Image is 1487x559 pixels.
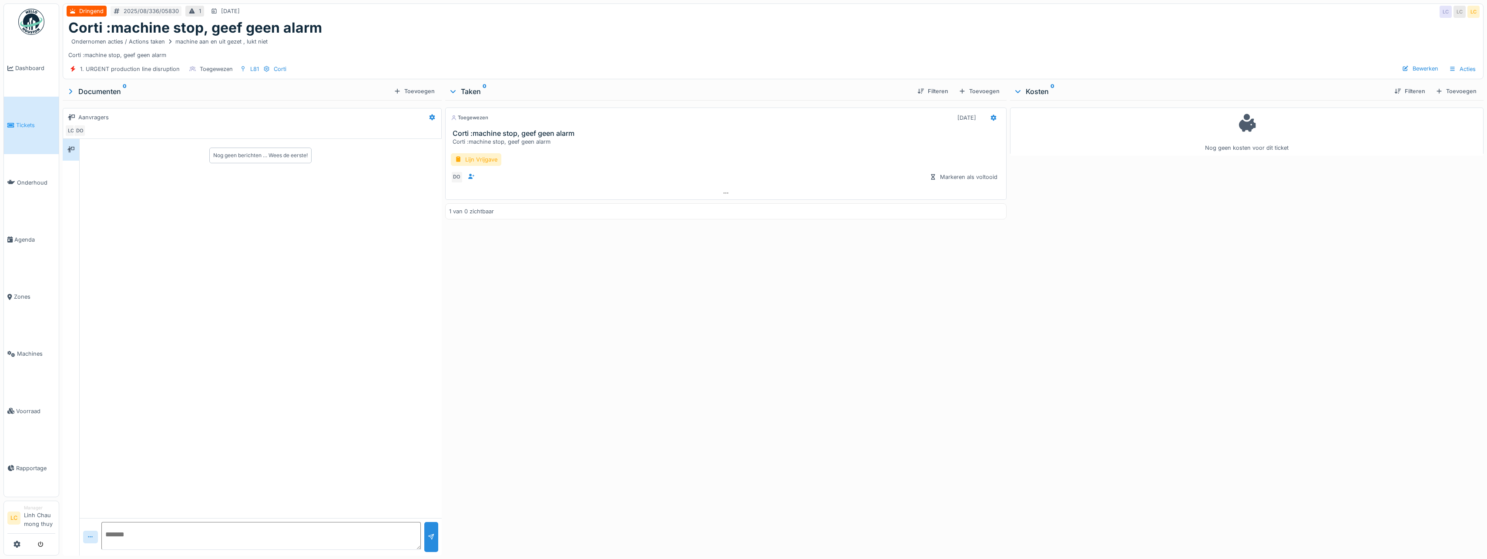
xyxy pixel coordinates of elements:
[1445,63,1480,75] div: Acties
[4,154,59,211] a: Onderhoud
[124,7,179,15] div: 2025/08/336/05830
[1432,85,1480,97] div: Toevoegen
[250,65,259,73] div: L81
[4,268,59,325] a: Zones
[18,9,44,35] img: Badge_color-CXgf-gQk.svg
[4,325,59,382] a: Machines
[15,64,55,72] span: Dashboard
[80,65,180,73] div: 1. URGENT production line disruption
[955,85,1003,97] div: Toevoegen
[914,85,952,97] div: Filteren
[451,153,501,166] div: Lijn Vrijgave
[17,178,55,187] span: Onderhoud
[65,125,77,137] div: LC
[449,207,494,216] div: 1 van 0 zichtbaar
[4,211,59,268] a: Agenda
[221,7,240,15] div: [DATE]
[390,85,438,97] div: Toevoegen
[4,97,59,154] a: Tickets
[68,36,1478,59] div: Corti :machine stop, geef geen alarm
[14,236,55,244] span: Agenda
[16,121,55,129] span: Tickets
[926,171,1001,183] div: Markeren als voltooid
[957,114,976,122] div: [DATE]
[1051,86,1054,97] sup: 0
[7,512,20,525] li: LC
[16,407,55,415] span: Voorraad
[24,505,55,511] div: Manager
[17,350,55,358] span: Machines
[453,129,1003,138] h3: Corti :machine stop, geef geen alarm
[24,505,55,532] li: Linh Chau mong thuy
[4,440,59,497] a: Rapportage
[79,7,104,15] div: Dringend
[78,113,109,121] div: Aanvragers
[4,40,59,97] a: Dashboard
[66,86,390,97] div: Documenten
[274,65,286,73] div: Corti
[213,152,308,159] div: Nog geen berichten … Wees de eerste!
[451,114,488,121] div: Toegewezen
[453,138,1003,146] div: Corti :machine stop, geef geen alarm
[451,171,463,183] div: DO
[1014,86,1387,97] div: Kosten
[71,37,268,46] div: Ondernomen acties / Actions taken machine aan en uit gezet , lukt niet
[449,86,910,97] div: Taken
[1467,6,1480,18] div: LC
[7,505,55,534] a: LC ManagerLinh Chau mong thuy
[74,125,86,137] div: DO
[4,383,59,440] a: Voorraad
[123,86,127,97] sup: 0
[483,86,487,97] sup: 0
[68,20,322,36] h1: Corti :machine stop, geef geen alarm
[14,293,55,301] span: Zones
[1440,6,1452,18] div: LC
[199,7,201,15] div: 1
[1399,63,1442,74] div: Bewerken
[1391,85,1429,97] div: Filteren
[200,65,233,73] div: Toegewezen
[1016,111,1478,152] div: Nog geen kosten voor dit ticket
[1453,6,1466,18] div: LC
[16,464,55,472] span: Rapportage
